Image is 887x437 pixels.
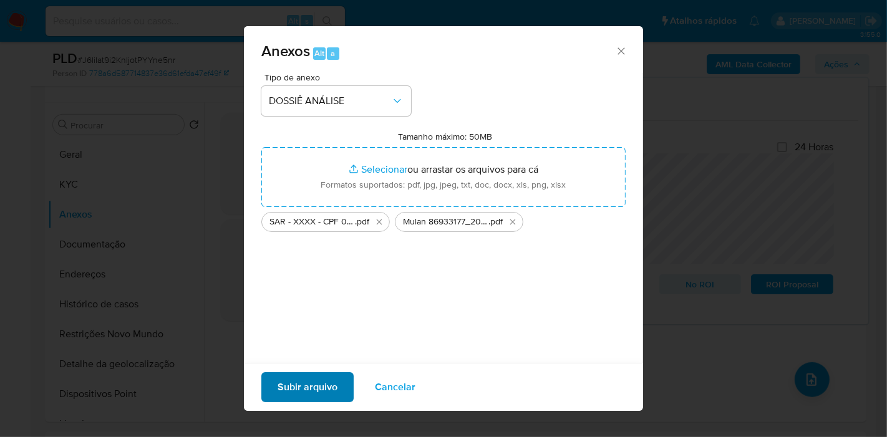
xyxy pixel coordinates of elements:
span: Anexos [261,40,310,62]
span: Alt [314,47,324,59]
span: SAR - XXXX - CPF 01016461518 - [PERSON_NAME] SALES DOS [PERSON_NAME] [269,216,355,228]
button: DOSSIÊ ANÁLISE [261,86,411,116]
span: a [331,47,335,59]
span: .pdf [488,216,503,228]
button: Excluir SAR - XXXX - CPF 01016461518 - EDSON CARVALHO SALES DOS SANTOS.pdf [372,214,387,229]
span: Tipo de anexo [264,73,414,82]
ul: Arquivos selecionados [261,207,626,232]
span: Mulan 86933177_2025_08_21_07_53_30 [403,216,488,228]
button: Fechar [615,45,626,56]
span: DOSSIÊ ANÁLISE [269,95,391,107]
span: Subir arquivo [278,373,337,401]
button: Cancelar [359,372,432,402]
button: Subir arquivo [261,372,354,402]
span: .pdf [355,216,369,228]
span: Cancelar [375,373,415,401]
button: Excluir Mulan 86933177_2025_08_21_07_53_30.pdf [505,214,520,229]
label: Tamanho máximo: 50MB [399,131,493,142]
